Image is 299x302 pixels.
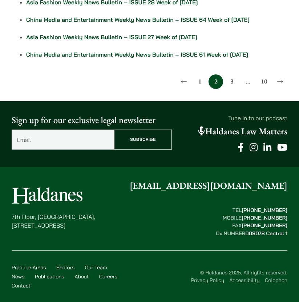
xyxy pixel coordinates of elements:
div: © Haldanes 2025. All rights reserved. [126,269,287,285]
a: China Media and Entertainment Weekly News Bulletin – ISSUE 61 Week of [DATE] [26,51,248,58]
a: Publications [35,273,64,280]
input: Subscribe [114,130,171,149]
mark: [PHONE_NUMBER] [242,207,287,213]
mark: [PHONE_NUMBER] [242,222,287,229]
a: About [74,273,89,280]
a: 10 [257,74,271,89]
a: Careers [99,273,117,280]
a: Asia Fashion Weekly News Bulletin – ISSUE 27 Week of [DATE] [26,33,197,41]
mark: 009078 Central 1 [245,230,287,237]
p: Tune in to our podcast [182,114,287,122]
span: 2 [209,74,223,89]
a: China Media and Entertainment Weekly News Bulletin – ISSUE 64 Week of [DATE] [26,16,250,23]
a: Contact [12,282,31,289]
a: 1 [193,74,207,89]
nav: Posts pagination [12,74,287,89]
p: Sign up for our exclusive legal newsletter [12,114,172,127]
a: Sectors [56,264,74,271]
a: Our Team [85,264,107,271]
img: Logo of Haldanes [12,187,82,204]
a: Practice Areas [12,264,46,271]
a: Privacy Policy [191,277,224,283]
mark: [PHONE_NUMBER] [242,215,287,221]
a: ← [177,74,191,89]
a: Accessibility [229,277,259,283]
strong: TEL MOBILE FAX Dx NUMBER [216,207,287,237]
a: Colophon [265,277,287,283]
a: [EMAIL_ADDRESS][DOMAIN_NAME] [130,180,287,192]
span: … [241,74,255,89]
a: Haldanes Law Matters [198,126,287,137]
input: Email [12,130,114,149]
a: → [273,74,287,89]
p: 7th Floor, [GEOGRAPHIC_DATA], [STREET_ADDRESS] [12,212,95,230]
a: News [12,273,24,280]
a: 3 [225,74,239,89]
